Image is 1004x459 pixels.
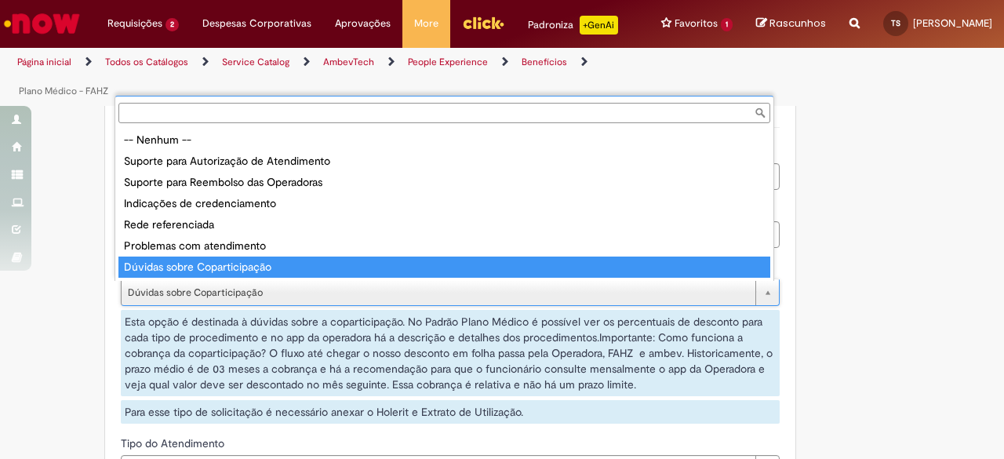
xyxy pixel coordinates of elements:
div: Problemas com atendimento [118,235,770,257]
div: Rede referenciada [118,214,770,235]
ul: Tipo de solicitação [115,126,773,281]
div: Suporte para Reembolso das Operadoras [118,172,770,193]
div: -- Nenhum -- [118,129,770,151]
div: Dúvidas sobre Coparticipação [118,257,770,278]
div: Indicações de credenciamento [118,193,770,214]
div: Suporte para Autorização de Atendimento [118,151,770,172]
